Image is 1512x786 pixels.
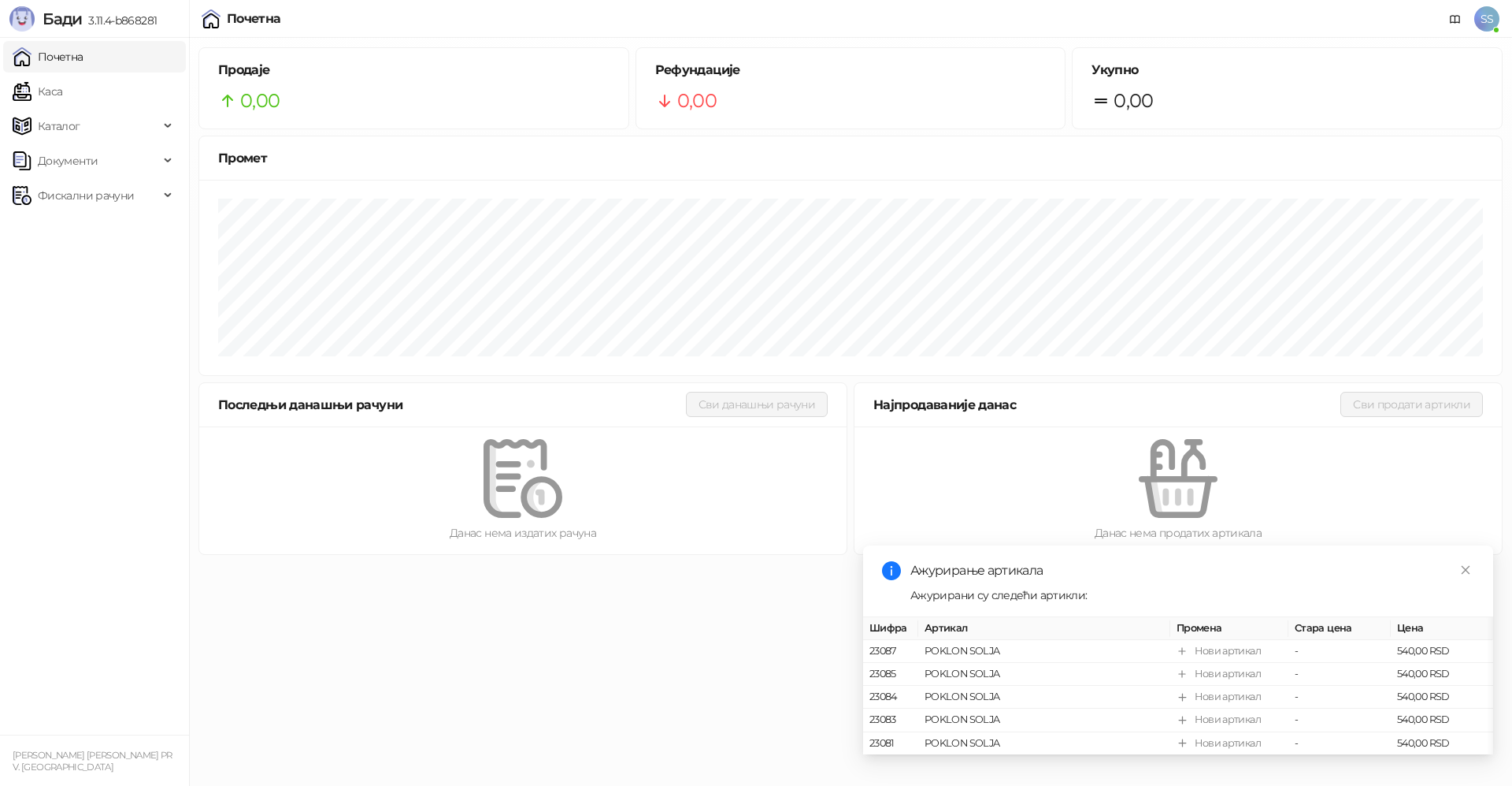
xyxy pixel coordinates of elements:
span: 0,00 [1114,86,1153,116]
td: POKLON SOLJA [918,732,1170,755]
th: Стара цена [1288,617,1391,640]
td: POKLON SOLJA [918,664,1170,687]
a: Документација [1443,6,1468,32]
td: - [1288,732,1391,755]
div: Почетна [227,13,281,25]
span: info-circle [882,561,901,580]
td: 540,00 RSD [1391,687,1493,710]
td: 23084 [863,687,918,710]
td: - [1288,710,1391,732]
h5: Рефундације [655,61,1047,80]
span: 3.11.4-b868281 [82,13,157,28]
td: POKLON SOLJA [918,640,1170,663]
td: 540,00 RSD [1391,640,1493,663]
div: Нови артикал [1195,667,1261,683]
small: [PERSON_NAME] [PERSON_NAME] PR V. [GEOGRAPHIC_DATA] [13,750,172,773]
div: Данас нема издатих рачуна [224,524,821,542]
button: Сви продати артикли [1340,392,1483,417]
td: POKLON SOLJA [918,710,1170,732]
div: Последњи данашњи рачуни [218,395,686,415]
span: 0,00 [677,86,717,116]
div: Данас нема продатих артикала [880,524,1477,542]
div: Нови артикал [1195,736,1261,751]
td: - [1288,640,1391,663]
th: Шифра [863,617,918,640]
span: Фискални рачуни [38,180,134,211]
td: 540,00 RSD [1391,664,1493,687]
td: POKLON SOLJA [918,687,1170,710]
th: Артикал [918,617,1170,640]
td: 23087 [863,640,918,663]
div: Ажурирани су следећи артикли: [910,587,1474,604]
h5: Продаје [218,61,610,80]
span: Документи [38,145,98,177]
td: 23081 [863,732,918,755]
a: Каса [13,76,62,107]
span: close [1460,564,1471,576]
span: SS [1474,6,1499,32]
div: Промет [218,148,1483,168]
a: Close [1457,561,1474,579]
td: 540,00 RSD [1391,710,1493,732]
span: Бади [43,9,82,28]
div: Нови артикал [1195,713,1261,728]
span: 0,00 [240,86,280,116]
span: Каталог [38,110,80,142]
div: Нови артикал [1195,643,1261,659]
th: Промена [1170,617,1288,640]
td: - [1288,664,1391,687]
h5: Укупно [1091,61,1483,80]
th: Цена [1391,617,1493,640]
td: 540,00 RSD [1391,732,1493,755]
img: Logo [9,6,35,32]
div: Нови артикал [1195,690,1261,706]
td: - [1288,687,1391,710]
div: Најпродаваније данас [873,395,1340,415]
td: 23083 [863,710,918,732]
div: Ажурирање артикала [910,561,1474,580]
td: 23085 [863,664,918,687]
a: Почетна [13,41,83,73]
button: Сви данашњи рачуни [686,392,828,417]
